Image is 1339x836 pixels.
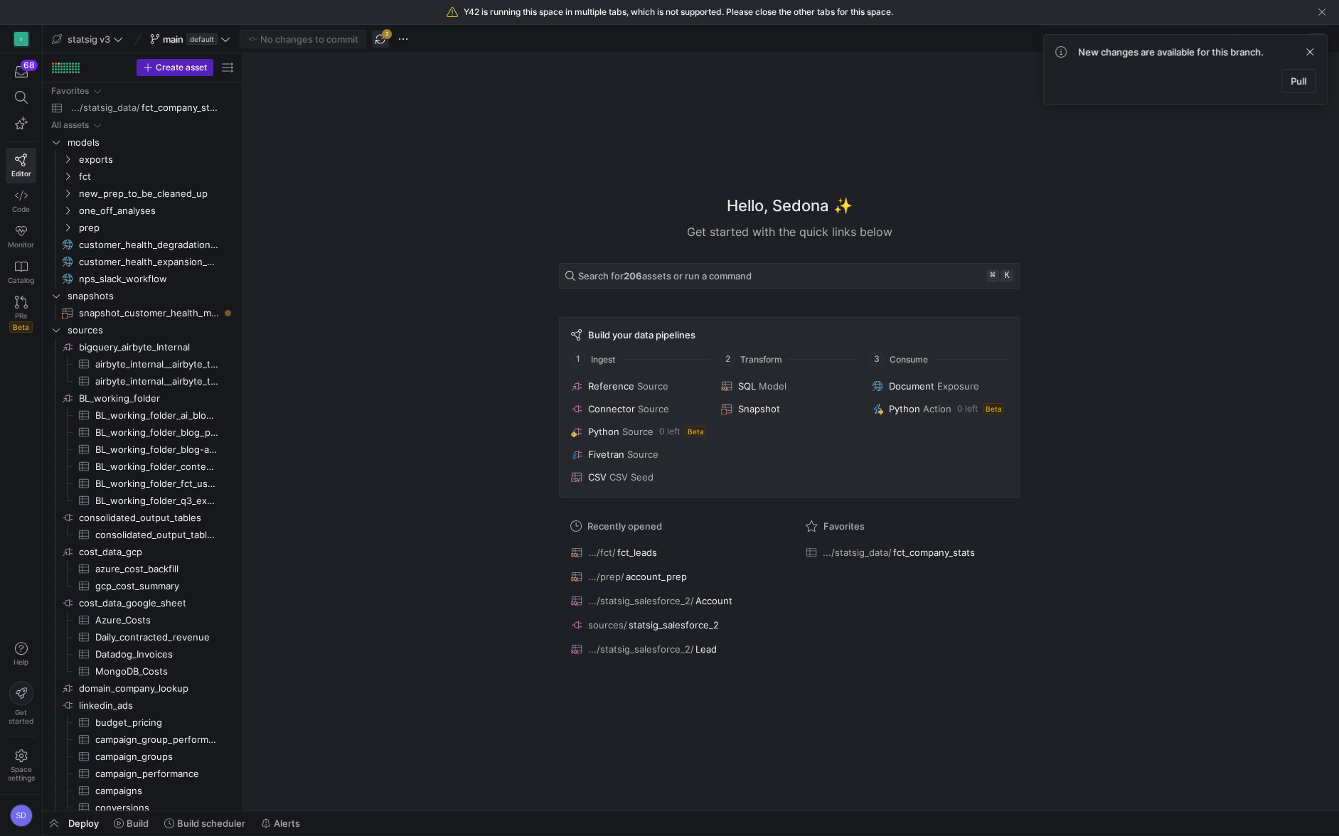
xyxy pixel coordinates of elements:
[95,749,220,765] span: campaign_groups​​​​​​​​​
[48,134,236,151] div: Press SPACE to select this row.
[48,304,236,321] a: snapshot_customer_health_metrics​​​​​​​
[48,321,236,338] div: Press SPACE to select this row.
[48,560,236,577] a: azure_cost_backfill​​​​​​​​​
[142,100,220,116] span: fct_company_stats
[79,390,234,407] span: BL_working_folder​​​​​​​​
[6,675,36,731] button: Getstarted
[48,765,236,782] div: Press SPACE to select this row.
[48,236,236,253] a: customer_health_degradation_slack_workflow​​​​​
[8,240,34,249] span: Monitor
[627,449,658,460] span: Source
[588,471,607,483] span: CSV
[95,424,220,441] span: BL_working_folder_blog_posts_with_authors​​​​​​​​​
[11,169,31,178] span: Editor
[6,800,36,830] button: SD
[79,510,234,526] span: consolidated_output_tables​​​​​​​​
[48,424,236,441] a: BL_working_folder_blog_posts_with_authors​​​​​​​​​
[568,423,710,440] button: PythonSource0 leftBeta
[986,269,999,282] kbd: ⌘
[48,219,236,236] div: Press SPACE to select this row.
[48,526,236,543] a: consolidated_output_tables_domains_by_firsttouch​​​​​​​​​
[48,765,236,782] a: campaign_performance​​​​​​​​​
[637,380,668,392] span: Source
[588,571,624,582] span: .../prep/
[48,748,236,765] div: Press SPACE to select this row.
[567,567,777,586] button: .../prep/account_prep
[6,636,36,672] button: Help
[638,403,669,414] span: Source
[659,427,680,436] span: 0 left
[588,547,616,558] span: .../fct/
[21,60,38,71] div: 68
[559,223,1020,240] div: Get started with the quick links below
[48,236,236,253] div: Press SPACE to select this row.
[6,183,36,219] a: Code
[48,168,236,185] div: Press SPACE to select this row.
[823,520,865,532] span: Favorites
[68,322,234,338] span: sources
[48,407,236,424] a: BL_working_folder_ai_blog_posts​​​​​​​​​
[95,612,220,628] span: Azure_Costs​​​​​​​​​
[578,270,752,282] span: Search for assets or run a command
[48,748,236,765] a: campaign_groups​​​​​​​​​
[95,459,220,475] span: BL_working_folder_content_posts_with_authors​​​​​​​​​
[48,475,236,492] div: Press SPACE to select this row.
[79,339,234,355] span: bigquery_airbyte_Internal​​​​​​​​
[6,219,36,254] a: Monitor
[718,400,860,417] button: Snapshot
[588,380,634,392] span: Reference
[137,59,213,76] button: Create asset
[95,476,220,492] span: BL_working_folder_fct_user_stats​​​​​​​​​
[48,390,236,407] a: BL_working_folder​​​​​​​​
[48,611,236,628] div: Press SPACE to select this row.
[95,561,220,577] span: azure_cost_backfill​​​​​​​​​
[1281,69,1316,93] button: Pull
[727,194,853,218] h1: Hello, Sedona ✨
[10,804,33,827] div: SD
[48,202,236,219] div: Press SPACE to select this row.
[923,403,951,414] span: Action
[79,697,234,714] span: linkedin_ads​​​​​​​​
[567,616,777,634] button: sources/statsig_salesforce_2
[48,628,236,645] div: Press SPACE to select this row.
[48,560,236,577] div: Press SPACE to select this row.
[51,86,89,96] div: Favorites
[95,766,220,782] span: campaign_performance​​​​​​​​​
[695,643,717,655] span: Lead
[587,520,662,532] span: Recently opened
[6,254,36,290] a: Catalog
[8,276,34,284] span: Catalog
[48,611,236,628] a: Azure_Costs​​​​​​​​​
[617,547,657,558] span: fct_leads
[568,377,710,395] button: ReferenceSource
[51,120,89,130] div: All assets
[48,680,236,697] div: Press SPACE to select this row.
[464,7,893,17] span: Y42 is running this space in multiple tabs, which is not supported. Please close the other tabs f...
[177,818,245,829] span: Build scheduler
[79,237,220,253] span: customer_health_degradation_slack_workflow​​​​​
[71,100,140,116] span: .../statsig_data/
[48,782,236,799] a: campaigns​​​​​​​​​
[95,800,220,816] span: conversions​​​​​​​​​
[48,475,236,492] a: BL_working_folder_fct_user_stats​​​​​​​​​
[95,783,220,799] span: campaigns​​​​​​​​​
[48,458,236,475] a: BL_working_folder_content_posts_with_authors​​​​​​​​​
[6,743,36,788] a: Spacesettings
[588,403,635,414] span: Connector
[68,33,110,45] span: statsig v3
[937,380,979,392] span: Exposure
[156,63,207,73] span: Create asset
[567,543,777,562] button: .../fct/fct_leads
[6,59,36,85] button: 68
[48,663,236,680] div: Press SPACE to select this row.
[48,441,236,458] a: BL_working_folder_blog-author-emails​​​​​​​​​
[1001,269,1013,282] kbd: k
[79,271,220,287] span: nps_slack_workflow​​​​​
[48,458,236,475] div: Press SPACE to select this row.
[48,663,236,680] a: MongoDB_Costs​​​​​​​​​
[48,782,236,799] div: Press SPACE to select this row.
[48,373,236,390] a: airbyte_internal__airbyte_tmp_yfh_Opportunity​​​​​​​​​
[163,33,183,45] span: main
[95,731,220,748] span: campaign_group_performance​​​​​​​​​
[95,441,220,458] span: BL_working_folder_blog-author-emails​​​​​​​​​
